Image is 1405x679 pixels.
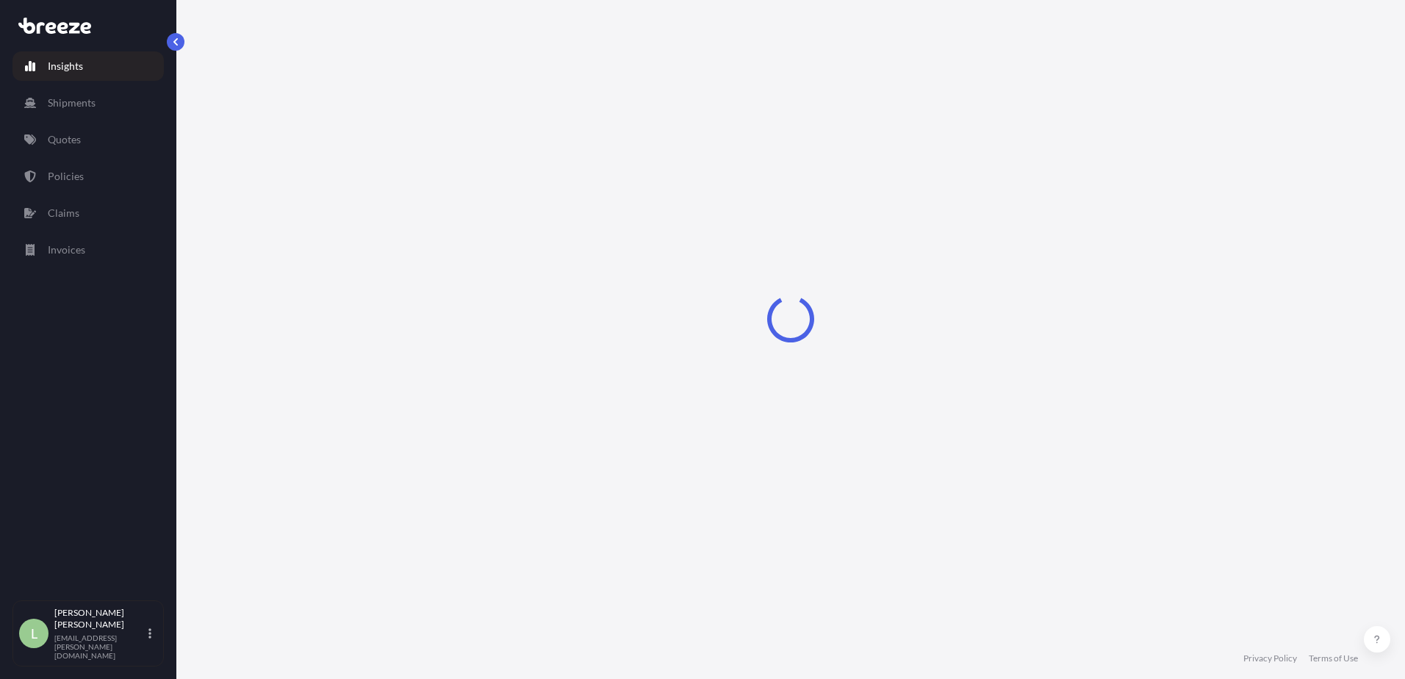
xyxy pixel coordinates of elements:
p: [PERSON_NAME] [PERSON_NAME] [54,607,145,630]
p: Claims [48,206,79,220]
a: Claims [12,198,164,228]
p: Insights [48,59,83,73]
a: Policies [12,162,164,191]
a: Shipments [12,88,164,118]
a: Insights [12,51,164,81]
p: Quotes [48,132,81,147]
a: Invoices [12,235,164,265]
p: Shipments [48,96,96,110]
span: L [31,626,37,641]
a: Quotes [12,125,164,154]
a: Privacy Policy [1243,653,1297,664]
a: Terms of Use [1309,653,1358,664]
p: [EMAIL_ADDRESS][PERSON_NAME][DOMAIN_NAME] [54,633,145,660]
p: Invoices [48,242,85,257]
p: Policies [48,169,84,184]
